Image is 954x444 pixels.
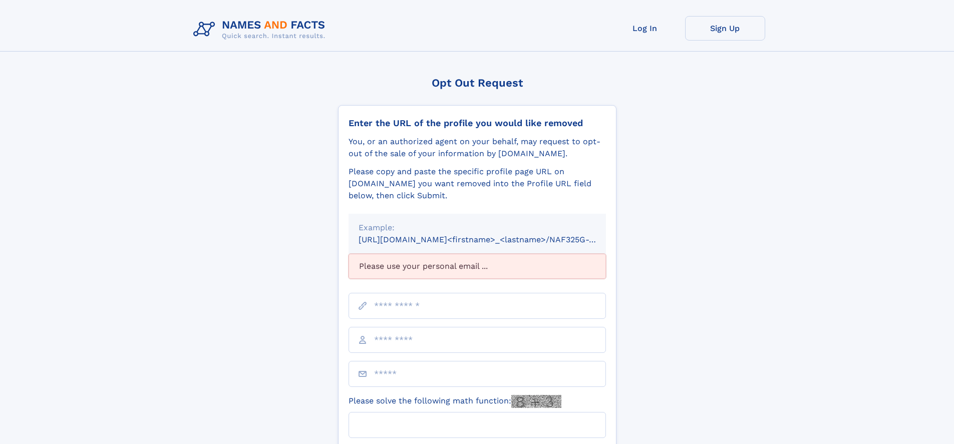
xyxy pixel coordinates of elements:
div: Enter the URL of the profile you would like removed [349,118,606,129]
a: Sign Up [685,16,765,41]
div: Please copy and paste the specific profile page URL on [DOMAIN_NAME] you want removed into the Pr... [349,166,606,202]
label: Please solve the following math function: [349,395,561,408]
small: [URL][DOMAIN_NAME]<firstname>_<lastname>/NAF325G-xxxxxxxx [359,235,625,244]
div: Example: [359,222,596,234]
div: Opt Out Request [338,77,616,89]
img: Logo Names and Facts [189,16,334,43]
div: Please use your personal email ... [349,254,606,279]
div: You, or an authorized agent on your behalf, may request to opt-out of the sale of your informatio... [349,136,606,160]
a: Log In [605,16,685,41]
